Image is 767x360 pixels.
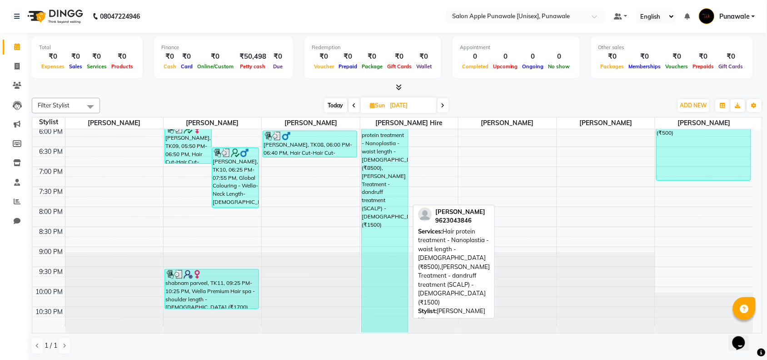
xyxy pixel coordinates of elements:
span: Prepaid [336,63,359,70]
div: [PERSON_NAME], TK09, 05:50 PM-06:50 PM, Hair Cut-Hair Cut-[DEMOGRAPHIC_DATA] (₹500) [165,124,211,163]
span: ADD NEW [680,102,707,109]
div: ₹50,498 [236,51,270,62]
div: ₹0 [270,51,286,62]
div: [PERSON_NAME], TK12, 05:10 PM-11:10 PM, Hair protein treatment - Nanoplastia - waist length - [DE... [362,97,408,333]
span: Voucher [312,63,336,70]
div: ₹0 [359,51,385,62]
div: 7:30 PM [38,187,65,197]
div: 8:00 PM [38,207,65,217]
img: Punawale [699,8,715,24]
div: [PERSON_NAME], TK08, 06:00 PM-06:40 PM, Hair Cut-Hair Cut-[DEMOGRAPHIC_DATA] (₹200) [263,131,357,157]
span: Expenses [39,63,67,70]
div: ₹0 [179,51,195,62]
div: ₹0 [414,51,434,62]
span: Filter Stylist [38,101,70,109]
span: Wallet [414,63,434,70]
span: Petty cash [238,63,268,70]
span: Prepaids [691,63,717,70]
div: ₹0 [385,51,414,62]
div: ₹0 [161,51,179,62]
input: 2025-08-31 [388,99,433,112]
div: 10:30 PM [34,307,65,317]
div: 7:00 PM [38,167,65,177]
span: Products [109,63,135,70]
div: 0 [460,51,491,62]
div: 10:00 PM [34,287,65,297]
span: [PERSON_NAME] [262,117,359,129]
span: Punawale [719,12,750,21]
iframe: chat widget [729,324,758,351]
div: Total [39,44,135,51]
span: Sales [67,63,85,70]
img: profile [418,208,432,221]
span: Online/Custom [195,63,236,70]
span: 1 / 1 [45,341,57,350]
div: 6:30 PM [38,147,65,157]
div: 9:00 PM [38,247,65,257]
button: ADD NEW [678,99,709,112]
span: Due [271,63,285,70]
div: ₹0 [663,51,691,62]
span: Today [324,98,347,112]
div: ₹0 [109,51,135,62]
div: ₹0 [195,51,236,62]
span: [PERSON_NAME] [655,117,753,129]
span: [PERSON_NAME] Hire [360,117,458,129]
span: Cash [161,63,179,70]
div: 8:30 PM [38,227,65,237]
div: 9623043846 [435,216,485,225]
div: ₹0 [85,51,109,62]
span: Upcoming [491,63,520,70]
span: Services [85,63,109,70]
span: [PERSON_NAME] [164,117,261,129]
div: ₹0 [39,51,67,62]
span: Sun [368,102,388,109]
div: ₹0 [691,51,717,62]
div: 9:30 PM [38,267,65,277]
div: Finance [161,44,286,51]
span: Vouchers [663,63,691,70]
div: ₹0 [312,51,336,62]
span: No show [546,63,573,70]
span: Ongoing [520,63,546,70]
span: Services: [418,228,443,235]
div: Stylist [32,117,65,127]
span: [PERSON_NAME] [435,208,485,215]
span: [PERSON_NAME] [557,117,655,129]
span: Memberships [627,63,663,70]
span: Package [359,63,385,70]
b: 08047224946 [100,4,140,29]
span: [PERSON_NAME] [458,117,556,129]
div: ₹0 [67,51,85,62]
span: Gift Cards [717,63,746,70]
div: ₹0 [627,51,663,62]
span: Gift Cards [385,63,414,70]
span: Stylist: [418,307,437,314]
div: 0 [546,51,573,62]
div: Other sales [598,44,746,51]
div: Redemption [312,44,434,51]
div: shabnam parveel, TK11, 09:25 PM-10:25 PM, Wella Premium Hair spa - shoulder length - [DEMOGRAPHIC... [165,269,259,309]
div: ₹0 [717,51,746,62]
span: [PERSON_NAME] [65,117,163,129]
div: 0 [491,51,520,62]
span: Packages [598,63,627,70]
img: logo [23,4,85,29]
span: Card [179,63,195,70]
div: Appointment [460,44,573,51]
div: ₹0 [336,51,359,62]
span: Completed [460,63,491,70]
span: Hair protein treatment - Nanoplastia - waist length - [DEMOGRAPHIC_DATA] (₹8500),[PERSON_NAME] Tr... [418,228,490,306]
div: 6:00 PM [38,127,65,137]
div: 0 [520,51,546,62]
div: ₹0 [598,51,627,62]
div: [PERSON_NAME], TK10, 06:25 PM-07:55 PM, Global Colouring - Wella-Neck Length-[DEMOGRAPHIC_DATA] (... [212,148,259,208]
div: [PERSON_NAME] Hire [418,307,490,325]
